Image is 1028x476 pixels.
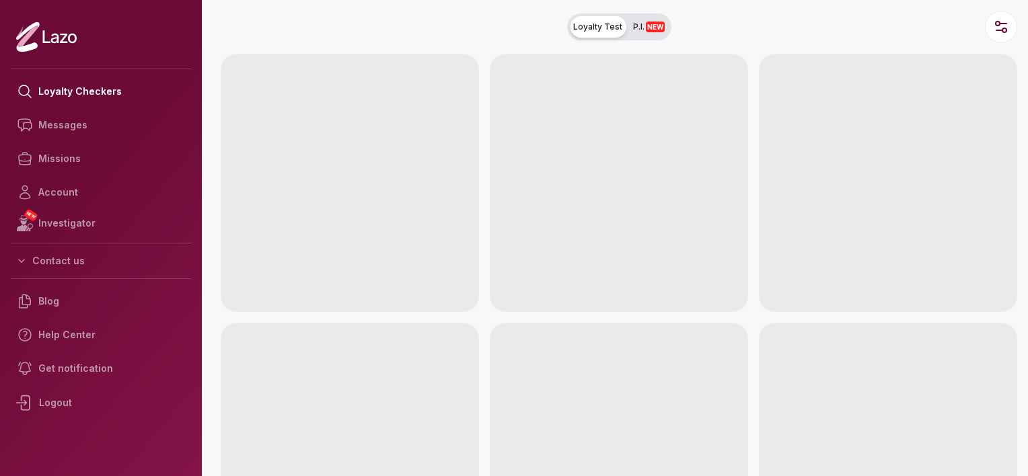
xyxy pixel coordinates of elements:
[11,352,191,385] a: Get notification
[11,249,191,273] button: Contact us
[573,22,622,32] span: Loyalty Test
[11,75,191,108] a: Loyalty Checkers
[11,209,191,237] a: NEWInvestigator
[11,175,191,209] a: Account
[11,142,191,175] a: Missions
[11,284,191,318] a: Blog
[11,108,191,142] a: Messages
[633,22,665,32] span: P.I.
[24,208,38,222] span: NEW
[646,22,665,32] span: NEW
[11,318,191,352] a: Help Center
[11,385,191,420] div: Logout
